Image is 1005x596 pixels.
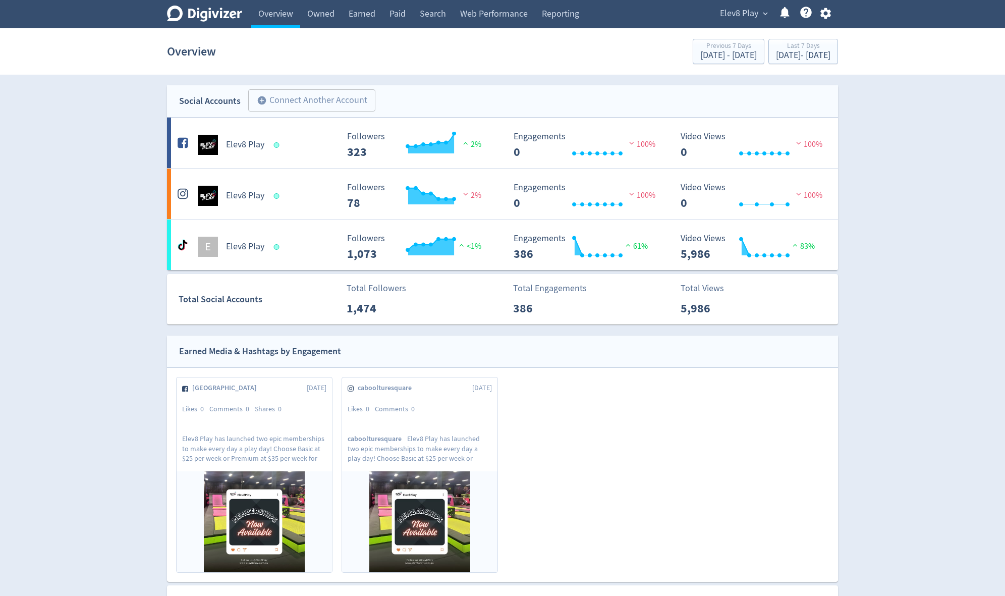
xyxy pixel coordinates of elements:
[179,94,241,109] div: Social Accounts
[278,404,282,413] span: 0
[274,142,283,148] span: Data last synced: 24 Aug 2025, 5:01pm (AEST)
[342,234,493,260] svg: Followers ---
[177,377,332,572] a: [GEOGRAPHIC_DATA][DATE]Likes0Comments0Shares0Elev8 Play has launched two epic memberships to make...
[681,299,739,317] p: 5,986
[676,183,827,209] svg: Video Views 0
[182,434,326,462] p: Elev8 Play has launched two epic memberships to make every day a play day! Choose Basic at $25 pe...
[192,383,262,393] span: [GEOGRAPHIC_DATA]
[375,404,420,414] div: Comments
[720,6,758,22] span: Elev8 Play
[274,244,283,250] span: Data last synced: 25 Aug 2025, 4:01am (AEST)
[794,190,804,198] img: negative-performance.svg
[676,234,827,260] svg: Video Views 5,986
[509,183,660,209] svg: Engagements 0
[257,95,267,105] span: add_circle
[768,39,838,64] button: Last 7 Days[DATE]- [DATE]
[248,89,375,112] button: Connect Another Account
[676,132,827,158] svg: Video Views 0
[348,434,407,444] span: caboolturesquare
[700,51,757,60] div: [DATE] - [DATE]
[461,190,471,198] img: negative-performance.svg
[513,299,571,317] p: 386
[366,404,369,413] span: 0
[348,404,375,414] div: Likes
[246,404,249,413] span: 0
[623,241,633,249] img: positive-performance.svg
[200,404,204,413] span: 0
[776,42,830,51] div: Last 7 Days
[167,169,838,219] a: Elev8 Play undefinedElev8 Play Followers --- Followers 78 2% Engagements 0 Engagements 0 100% Vid...
[461,139,481,149] span: 2%
[182,404,209,414] div: Likes
[461,139,471,147] img: positive-performance.svg
[348,434,492,462] p: Elev8 Play has launched two epic memberships to make every day a play day! Choose Basic at $25 pe...
[627,139,655,149] span: 100%
[627,190,637,198] img: negative-performance.svg
[342,183,493,209] svg: Followers ---
[457,241,467,249] img: positive-performance.svg
[167,35,216,68] h1: Overview
[179,344,341,359] div: Earned Media & Hashtags by Engagement
[794,190,822,200] span: 100%
[209,404,255,414] div: Comments
[226,241,264,253] h5: Elev8 Play
[693,39,764,64] button: Previous 7 Days[DATE] - [DATE]
[198,237,218,257] div: E
[513,282,587,295] p: Total Engagements
[226,190,264,202] h5: Elev8 Play
[509,132,660,158] svg: Engagements 0
[790,241,815,251] span: 83%
[179,292,340,307] div: Total Social Accounts
[457,241,481,251] span: <1%
[627,139,637,147] img: negative-performance.svg
[716,6,770,22] button: Elev8 Play
[776,51,830,60] div: [DATE] - [DATE]
[198,186,218,206] img: Elev8 Play undefined
[411,404,415,413] span: 0
[167,220,838,270] a: EElev8 Play Followers --- Followers 1,073 <1% Engagements 386 Engagements 386 61% Video Views 5,9...
[681,282,739,295] p: Total Views
[347,299,405,317] p: 1,474
[198,135,218,155] img: Elev8 Play undefined
[790,241,800,249] img: positive-performance.svg
[700,42,757,51] div: Previous 7 Days
[509,234,660,260] svg: Engagements 386
[761,9,770,18] span: expand_more
[342,377,497,572] a: caboolturesquare[DATE]Likes0Comments0caboolturesquareElev8 Play has launched two epic memberships...
[358,383,417,393] span: caboolturesquare
[241,91,375,112] a: Connect Another Account
[794,139,822,149] span: 100%
[307,383,326,393] span: [DATE]
[255,404,287,414] div: Shares
[347,282,406,295] p: Total Followers
[627,190,655,200] span: 100%
[342,132,493,158] svg: Followers ---
[167,118,838,168] a: Elev8 Play undefinedElev8 Play Followers --- Followers 323 2% Engagements 0 Engagements 0 100% Vi...
[623,241,648,251] span: 61%
[274,193,283,199] span: Data last synced: 24 Aug 2025, 5:01pm (AEST)
[794,139,804,147] img: negative-performance.svg
[461,190,481,200] span: 2%
[226,139,264,151] h5: Elev8 Play
[472,383,492,393] span: [DATE]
